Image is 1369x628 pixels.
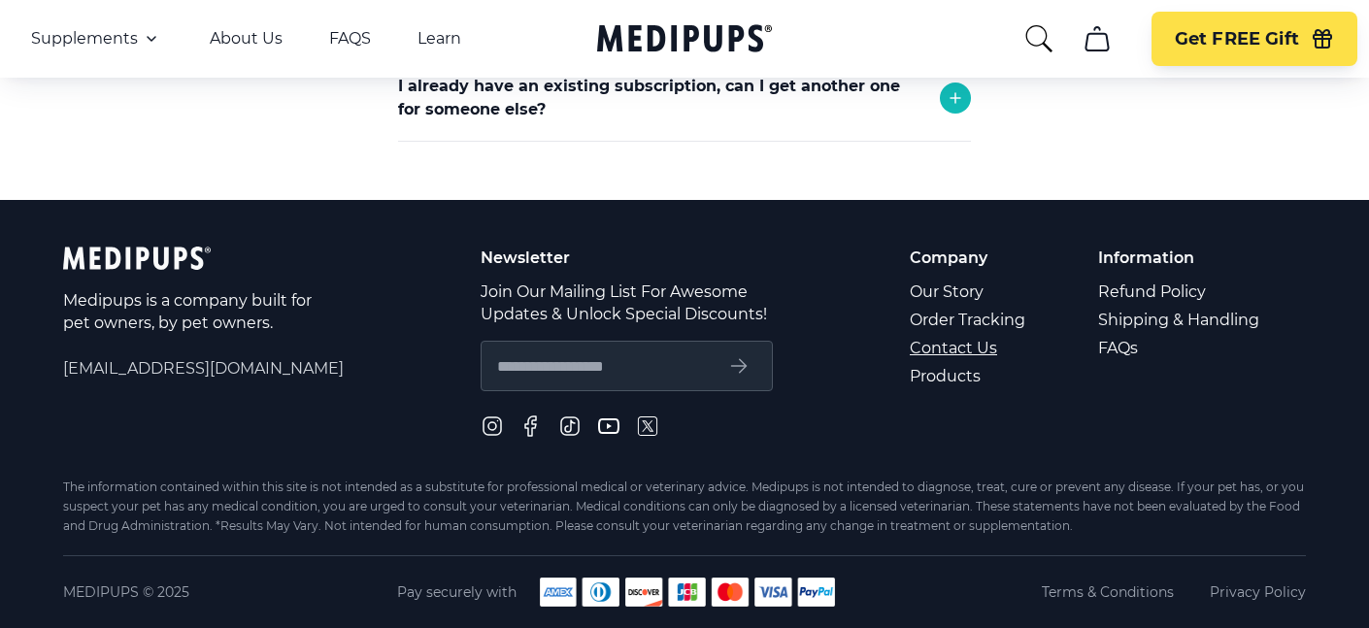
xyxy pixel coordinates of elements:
[1042,582,1174,602] a: Terms & Conditions
[210,29,283,49] a: About Us
[481,247,773,269] p: Newsletter
[63,357,344,380] span: [EMAIL_ADDRESS][DOMAIN_NAME]
[1098,334,1262,362] a: FAQs
[481,281,773,325] p: Join Our Mailing List For Awesome Updates & Unlock Special Discounts!
[1210,582,1306,602] a: Privacy Policy
[540,578,835,607] img: payment methods
[597,20,772,60] a: Medipups
[910,278,1028,306] a: Our Story
[329,29,371,49] a: FAQS
[910,362,1028,390] a: Products
[1098,278,1262,306] a: Refund Policy
[31,27,163,50] button: Supplements
[398,75,920,121] p: I already have an existing subscription, can I get another one for someone else?
[397,582,517,602] span: Pay securely with
[63,478,1306,536] div: The information contained within this site is not intended as a substitute for professional medic...
[63,582,189,602] span: Medipups © 2025
[1098,247,1262,269] p: Information
[1152,12,1357,66] button: Get FREE Gift
[910,247,1028,269] p: Company
[417,29,461,49] a: Learn
[910,306,1028,334] a: Order Tracking
[1175,28,1299,50] span: Get FREE Gift
[63,289,316,334] p: Medipups is a company built for pet owners, by pet owners.
[398,141,971,242] div: Absolutely! Simply place the order and use the shipping address of the person who will receive th...
[1023,23,1054,54] button: search
[910,334,1028,362] a: Contact Us
[1074,16,1120,62] button: cart
[31,29,138,49] span: Supplements
[1098,306,1262,334] a: Shipping & Handling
